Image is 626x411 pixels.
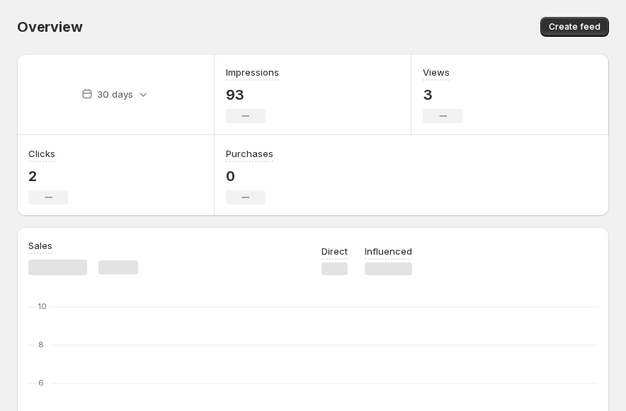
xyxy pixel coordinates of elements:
[38,340,44,349] text: 8
[28,168,68,185] p: 2
[38,301,47,311] text: 10
[97,87,133,101] p: 30 days
[226,86,279,103] p: 93
[321,244,348,258] p: Direct
[540,17,609,37] button: Create feed
[365,244,412,258] p: Influenced
[226,65,279,79] h3: Impressions
[28,238,52,253] h3: Sales
[226,168,273,185] p: 0
[226,146,273,161] h3: Purchases
[38,378,44,388] text: 6
[423,86,462,103] p: 3
[17,18,82,35] span: Overview
[423,65,450,79] h3: Views
[549,21,601,33] span: Create feed
[28,146,55,161] h3: Clicks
